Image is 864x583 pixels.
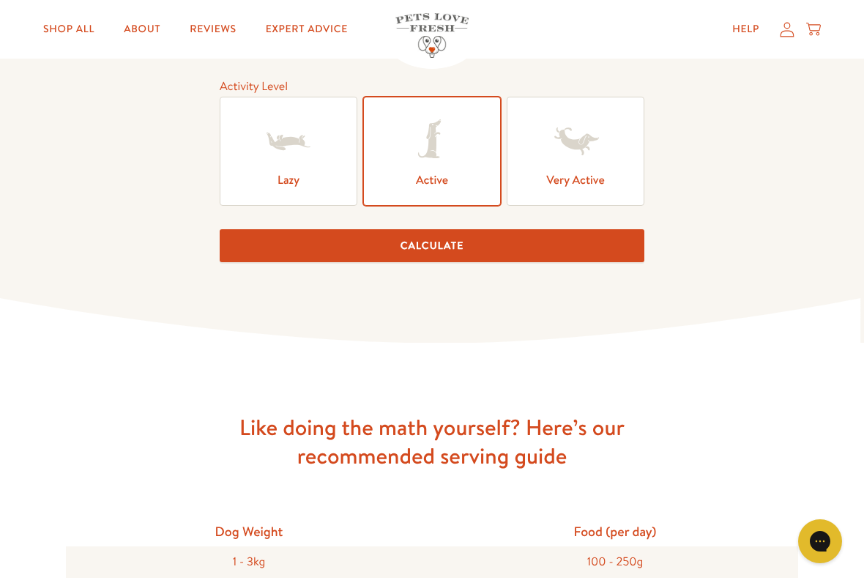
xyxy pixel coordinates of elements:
a: About [112,15,172,44]
div: 1 - 3kg [66,546,432,578]
label: Very Active [507,97,644,206]
h3: Like doing the math yourself? Here’s our recommended serving guide [198,413,666,470]
label: Active [363,97,501,206]
div: 100 - 250g [432,546,798,578]
a: Reviews [178,15,247,44]
a: Shop All [31,15,106,44]
a: Expert Advice [254,15,360,44]
img: Pets Love Fresh [395,13,469,58]
button: Calculate [220,229,644,262]
label: Lazy [220,97,357,206]
div: Food (per day) [432,517,798,546]
a: Help [720,15,771,44]
div: Dog Weight [66,517,432,546]
iframe: Gorgias live chat messenger [791,514,849,568]
div: Activity Level [220,77,644,97]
